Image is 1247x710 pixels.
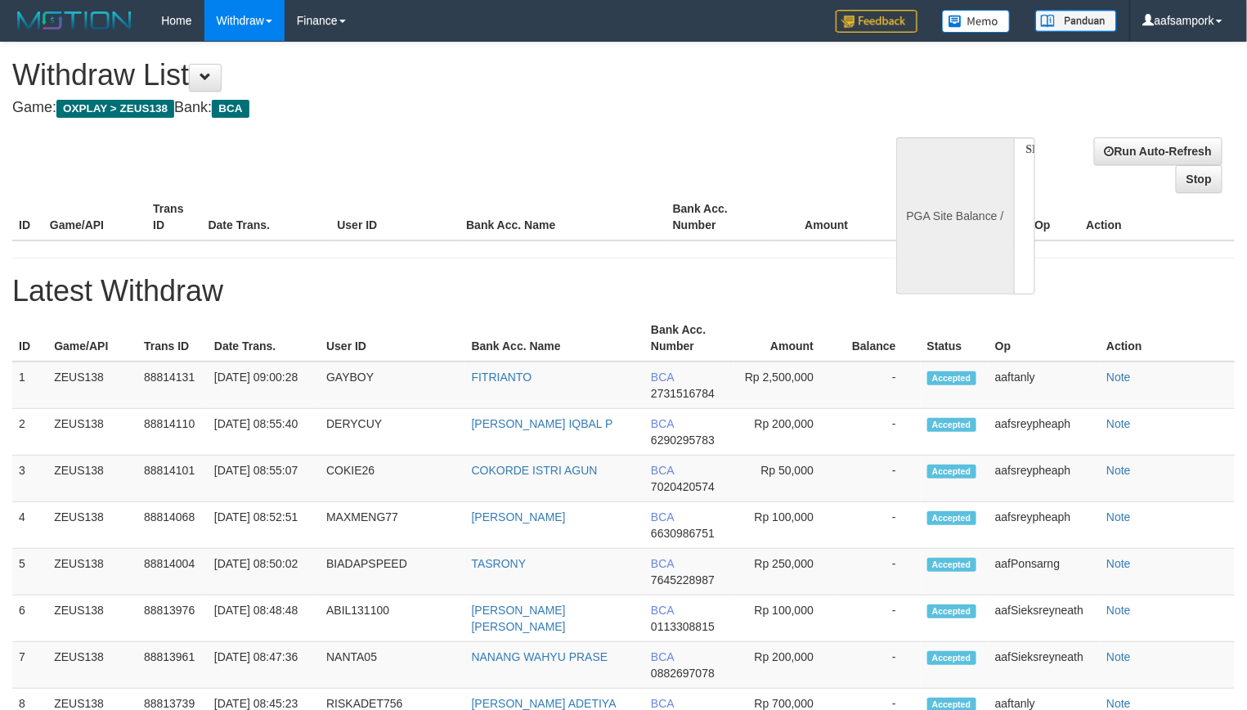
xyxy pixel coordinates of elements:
[927,418,976,432] span: Accepted
[1106,371,1131,384] a: Note
[202,194,331,240] th: Date Trans.
[927,558,976,572] span: Accepted
[838,315,921,362] th: Balance
[137,642,208,689] td: 88813961
[651,387,715,400] span: 2731516784
[12,549,47,595] td: 5
[137,595,208,642] td: 88813976
[927,465,976,479] span: Accepted
[47,502,137,549] td: ZEUS138
[651,667,715,680] span: 0882697078
[460,194,666,240] th: Bank Acc. Name
[146,194,201,240] th: Trans ID
[12,100,815,116] h4: Game: Bank:
[927,651,976,665] span: Accepted
[137,315,208,362] th: Trans ID
[472,510,566,524] a: [PERSON_NAME]
[1100,315,1235,362] th: Action
[989,362,1100,409] td: aaftanly
[208,456,320,502] td: [DATE] 08:55:07
[651,573,715,586] span: 7645228987
[838,409,921,456] td: -
[320,409,465,456] td: DERYCUY
[465,315,645,362] th: Bank Acc. Name
[1106,510,1131,524] a: Note
[838,642,921,689] td: -
[651,371,674,384] span: BCA
[12,595,47,642] td: 6
[47,409,137,456] td: ZEUS138
[330,194,460,240] th: User ID
[896,137,1014,294] div: PGA Site Balance /
[472,604,566,633] a: [PERSON_NAME] [PERSON_NAME]
[208,595,320,642] td: [DATE] 08:48:48
[472,650,608,663] a: NANANG WAHYU PRASE
[12,362,47,409] td: 1
[320,595,465,642] td: ABIL131100
[927,371,976,385] span: Accepted
[12,456,47,502] td: 3
[12,409,47,456] td: 2
[1035,10,1117,32] img: panduan.png
[43,194,146,240] th: Game/API
[769,194,872,240] th: Amount
[472,417,613,430] a: [PERSON_NAME] IQBAL P
[927,511,976,525] span: Accepted
[644,315,734,362] th: Bank Acc. Number
[734,456,838,502] td: Rp 50,000
[320,315,465,362] th: User ID
[12,59,815,92] h1: Withdraw List
[651,604,674,617] span: BCA
[651,510,674,524] span: BCA
[47,642,137,689] td: ZEUS138
[472,464,598,477] a: COKORDE ISTRI AGUN
[838,362,921,409] td: -
[47,456,137,502] td: ZEUS138
[651,527,715,540] span: 6630986751
[836,10,917,33] img: Feedback.jpg
[12,315,47,362] th: ID
[734,642,838,689] td: Rp 200,000
[651,557,674,570] span: BCA
[838,595,921,642] td: -
[208,502,320,549] td: [DATE] 08:52:51
[1094,137,1222,165] a: Run Auto-Refresh
[1106,650,1131,663] a: Note
[666,194,769,240] th: Bank Acc. Number
[838,549,921,595] td: -
[320,362,465,409] td: GAYBOY
[989,409,1100,456] td: aafsreypheaph
[1106,697,1131,710] a: Note
[734,502,838,549] td: Rp 100,000
[734,409,838,456] td: Rp 200,000
[208,642,320,689] td: [DATE] 08:47:36
[137,549,208,595] td: 88814004
[651,480,715,493] span: 7020420574
[212,100,249,118] span: BCA
[989,502,1100,549] td: aafsreypheaph
[472,557,527,570] a: TASRONY
[651,434,715,447] span: 6290295783
[734,315,838,362] th: Amount
[12,194,43,240] th: ID
[651,620,715,633] span: 0113308815
[208,549,320,595] td: [DATE] 08:50:02
[47,315,137,362] th: Game/API
[872,194,967,240] th: Balance
[989,315,1100,362] th: Op
[47,595,137,642] td: ZEUS138
[1106,464,1131,477] a: Note
[56,100,174,118] span: OXPLAY > ZEUS138
[472,697,617,710] a: [PERSON_NAME] ADETIYA
[927,604,976,618] span: Accepted
[734,549,838,595] td: Rp 250,000
[208,362,320,409] td: [DATE] 09:00:28
[137,502,208,549] td: 88814068
[1106,417,1131,430] a: Note
[942,10,1011,33] img: Button%20Memo.svg
[12,8,137,33] img: MOTION_logo.png
[208,409,320,456] td: [DATE] 08:55:40
[838,502,921,549] td: -
[12,275,1235,308] h1: Latest Withdraw
[137,409,208,456] td: 88814110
